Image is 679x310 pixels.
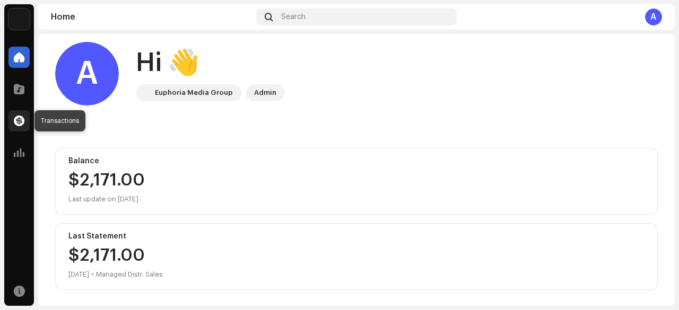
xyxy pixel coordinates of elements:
div: Balance [68,157,645,165]
div: A [645,8,662,25]
div: Last Statement [68,232,645,241]
img: de0d2825-999c-4937-b35a-9adca56ee094 [8,8,30,30]
re-o-card-value: Last Statement [55,223,658,290]
div: Home [51,13,252,21]
div: • [91,268,94,281]
div: [DATE] [68,268,89,281]
div: Admin [254,86,276,99]
div: Managed Distr. Sales [96,268,163,281]
span: Search [281,13,306,21]
div: A [55,42,119,105]
img: de0d2825-999c-4937-b35a-9adca56ee094 [138,86,151,99]
div: Last update on [DATE] [68,193,645,206]
div: Hi 👋 [136,46,285,80]
div: Euphoria Media Group [155,86,233,99]
re-o-card-value: Balance [55,148,658,215]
